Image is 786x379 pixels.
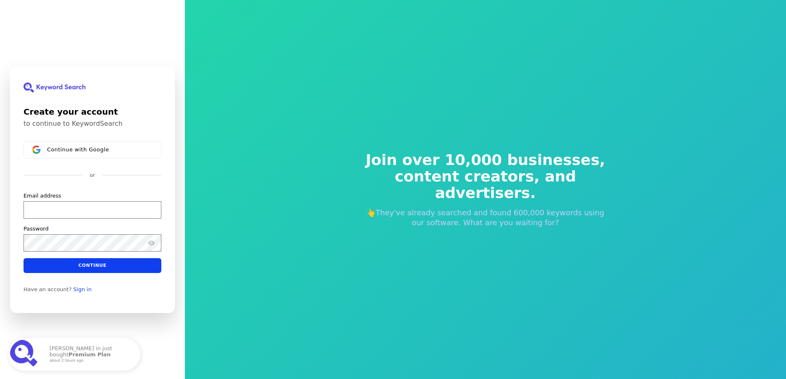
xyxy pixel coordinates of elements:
[68,351,111,358] strong: Premium Plan
[24,286,72,292] span: Have an account?
[24,120,161,128] p: to continue to KeywordSearch
[90,172,95,179] p: or
[50,359,130,363] small: about 2 hours ago
[24,141,161,158] button: Sign in with GoogleContinue with Google
[10,339,40,369] img: Premium Plan
[32,146,40,154] img: Sign in with Google
[146,238,156,247] button: Show password
[24,106,161,118] h1: Create your account
[360,152,611,168] span: Join over 10,000 businesses,
[360,208,611,228] p: 👆They've already searched and found 600,000 keywords using our software. What are you waiting for?
[24,225,49,232] label: Password
[24,192,61,199] label: Email address
[47,146,109,153] span: Continue with Google
[50,346,132,363] p: [PERSON_NAME] in just bought
[360,168,611,201] span: content creators, and advertisers.
[24,82,85,92] img: KeywordSearch
[24,258,161,273] button: Continue
[73,286,92,292] a: Sign in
